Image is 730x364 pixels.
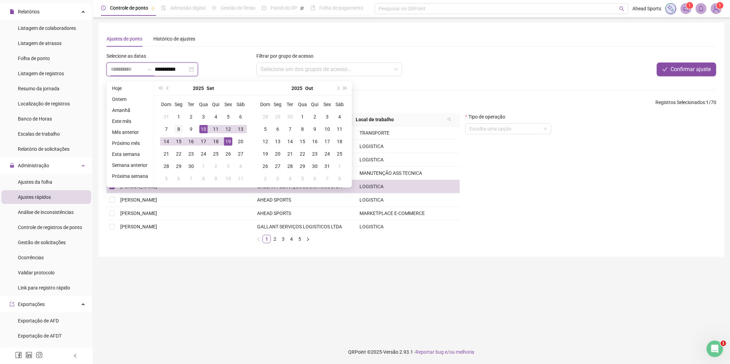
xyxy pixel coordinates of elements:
div: 23 [311,150,319,158]
td: 2025-10-04 [333,111,346,123]
div: 12 [261,137,269,146]
span: LOGISTICA [360,224,384,229]
span: Ahead Sports [632,5,661,12]
div: 3 [323,113,331,121]
div: 10 [199,125,208,133]
td: 2025-09-26 [222,148,234,160]
div: 9 [212,174,220,183]
li: Próximo mês [109,139,151,147]
td: 2025-11-04 [284,172,296,185]
div: 6 [311,174,319,183]
span: Listagem de colaboradores [18,25,76,31]
td: 2025-10-08 [296,123,309,135]
td: 2025-10-13 [272,135,284,148]
li: Hoje [109,84,151,92]
div: 11 [212,125,220,133]
label: Selecione as datas [107,52,151,60]
img: sparkle-icon.fc2bf0ac1784a2077858766a79e2daf3.svg [667,5,675,12]
span: instagram [36,352,43,359]
span: : 1 / 70 [655,99,716,110]
span: Banco de Horas [18,116,52,122]
sup: Atualize o seu contato no menu Meus Dados [717,2,723,9]
button: left [254,235,263,243]
span: LOGISTICA [360,184,384,189]
div: 7 [286,125,294,133]
span: Análise de inconsistências [18,209,74,215]
span: Controle de registros de ponto [18,225,82,230]
label: Tipo de operação [465,113,510,121]
td: 2025-10-10 [222,172,234,185]
span: notification [683,5,689,12]
td: 2025-10-20 [272,148,284,160]
div: 5 [162,174,170,183]
td: 2025-11-03 [272,172,284,185]
span: Link para registro rápido [18,285,70,291]
div: 29 [175,162,183,170]
span: [PERSON_NAME] [120,211,157,216]
li: Próxima página [304,235,312,243]
td: 2025-11-07 [321,172,333,185]
a: 1 [263,235,270,243]
label: Filtrar por grupo de acesso [256,52,318,60]
td: 2025-10-14 [284,135,296,148]
td: 2025-09-12 [222,123,234,135]
div: 27 [274,162,282,170]
td: 2025-10-22 [296,148,309,160]
div: 1 [298,113,307,121]
div: 26 [261,162,269,170]
th: Dom [259,98,272,111]
th: Ter [185,98,197,111]
span: Ocorrências [18,255,44,260]
div: 1 [199,162,208,170]
td: 2025-09-13 [234,123,247,135]
span: Confirmar ajuste [671,65,711,73]
span: search [446,114,453,125]
li: 5 [296,235,304,243]
li: Ontem [109,95,151,103]
td: 2025-10-30 [309,160,321,172]
div: 3 [274,174,282,183]
td: 2025-09-21 [160,148,173,160]
div: 25 [212,150,220,158]
div: 17 [323,137,331,146]
div: 23 [187,150,195,158]
div: 31 [162,113,170,121]
td: 2025-09-29 [173,160,185,172]
td: 2025-10-01 [197,160,210,172]
div: 3 [224,162,232,170]
th: Dom [160,98,173,111]
div: 12 [224,125,232,133]
span: LOGISTICA [360,157,384,162]
div: 8 [335,174,344,183]
span: Localização de registros [18,101,70,106]
li: Mês anterior [109,128,151,136]
div: 7 [323,174,331,183]
th: Ter [284,98,296,111]
div: 18 [335,137,344,146]
td: 2025-09-20 [234,135,247,148]
span: facebook [15,352,22,359]
li: Página anterior [254,235,263,243]
td: 2025-09-03 [197,111,210,123]
span: search [447,117,452,122]
span: pushpin [151,6,155,10]
span: search [619,6,624,11]
td: 2025-10-27 [272,160,284,172]
td: 2025-08-31 [160,111,173,123]
button: year panel [292,81,303,95]
td: 2025-10-29 [296,160,309,172]
div: 27 [236,150,245,158]
td: 2025-09-24 [197,148,210,160]
span: Versão [384,349,399,355]
div: 24 [323,150,331,158]
div: 28 [286,162,294,170]
div: 6 [236,113,245,121]
div: 1 [175,113,183,121]
div: Ajustes de ponto [107,35,142,43]
span: sun [212,5,217,10]
div: 20 [236,137,245,146]
td: 2025-10-10 [321,123,333,135]
div: 28 [261,113,269,121]
span: pushpin [300,6,304,10]
th: Sáb [333,98,346,111]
